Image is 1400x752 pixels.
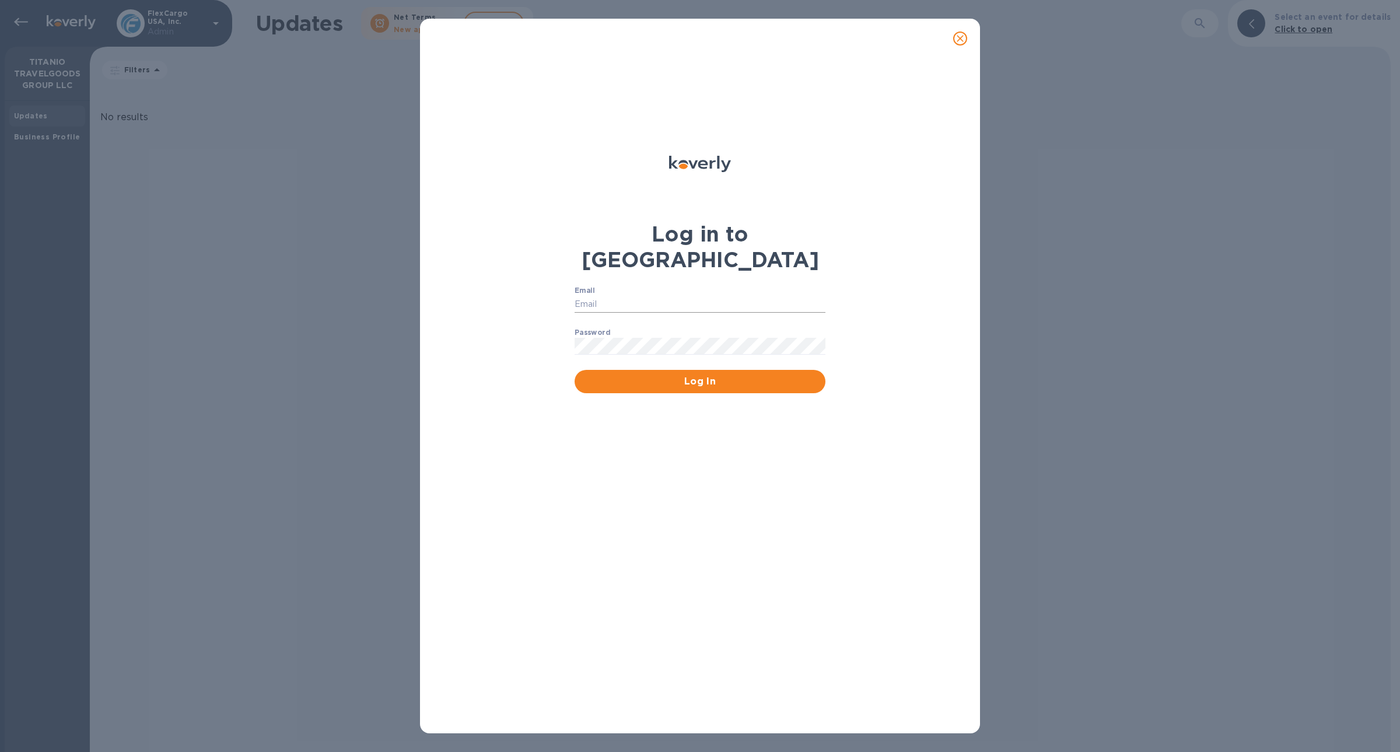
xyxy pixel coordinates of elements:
b: Log in to [GEOGRAPHIC_DATA] [582,221,819,272]
span: Log In [584,375,816,389]
img: Koverly [669,156,731,172]
label: Email [575,287,595,294]
button: close [946,25,974,53]
label: Password [575,329,610,336]
input: Email [575,296,825,313]
button: Log In [575,370,825,393]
